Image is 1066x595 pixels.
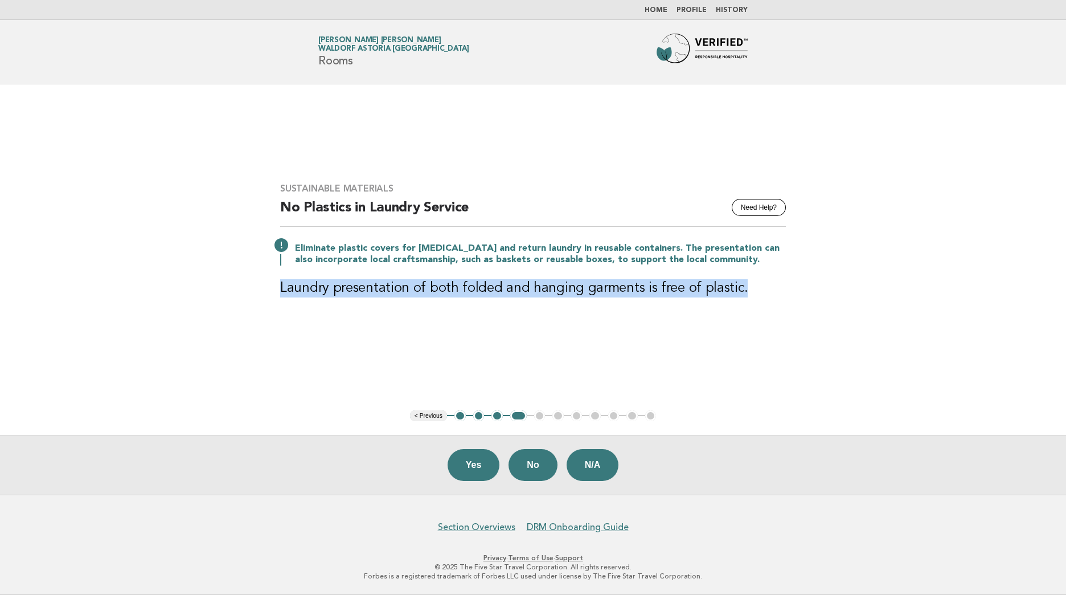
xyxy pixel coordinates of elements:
[716,7,748,14] a: History
[527,521,629,533] a: DRM Onboarding Guide
[410,410,447,422] button: < Previous
[567,449,619,481] button: N/A
[318,46,469,53] span: Waldorf Astoria [GEOGRAPHIC_DATA]
[280,279,786,297] h3: Laundry presentation of both folded and hanging garments is free of plastic.
[676,7,707,14] a: Profile
[318,37,469,67] h1: Rooms
[483,554,506,562] a: Privacy
[555,554,583,562] a: Support
[295,243,786,266] p: Eliminate plastic covers for [MEDICAL_DATA] and return laundry in reusable containers. The presen...
[645,7,667,14] a: Home
[280,199,786,227] h2: No Plastics in Laundry Service
[508,554,553,562] a: Terms of Use
[184,572,881,581] p: Forbes is a registered trademark of Forbes LLC used under license by The Five Star Travel Corpora...
[732,199,786,216] button: Need Help?
[318,36,469,52] a: [PERSON_NAME] [PERSON_NAME]Waldorf Astoria [GEOGRAPHIC_DATA]
[657,34,748,70] img: Forbes Travel Guide
[454,410,466,422] button: 1
[509,449,557,481] button: No
[184,563,881,572] p: © 2025 The Five Star Travel Corporation. All rights reserved.
[438,521,515,533] a: Section Overviews
[184,553,881,563] p: · ·
[491,410,503,422] button: 3
[510,410,527,422] button: 4
[448,449,500,481] button: Yes
[473,410,485,422] button: 2
[280,183,786,194] h3: Sustainable Materials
